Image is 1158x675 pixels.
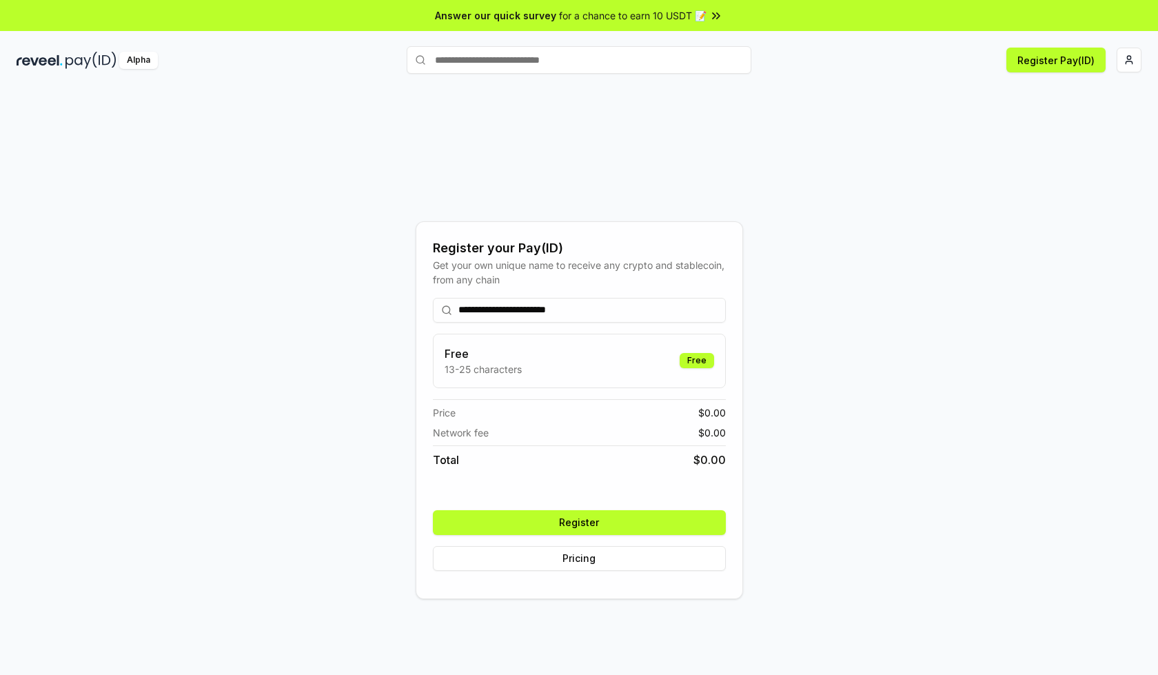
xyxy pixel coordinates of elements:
button: Pricing [433,546,726,571]
div: Get your own unique name to receive any crypto and stablecoin, from any chain [433,258,726,287]
div: Alpha [119,52,158,69]
span: $ 0.00 [698,425,726,440]
span: for a chance to earn 10 USDT 📝 [559,8,707,23]
span: Network fee [433,425,489,440]
button: Register [433,510,726,535]
span: $ 0.00 [698,405,726,420]
span: Answer our quick survey [435,8,556,23]
img: reveel_dark [17,52,63,69]
h3: Free [445,345,522,362]
span: Total [433,452,459,468]
button: Register Pay(ID) [1006,48,1106,72]
div: Free [680,353,714,368]
img: pay_id [65,52,116,69]
span: Price [433,405,456,420]
span: $ 0.00 [693,452,726,468]
p: 13-25 characters [445,362,522,376]
div: Register your Pay(ID) [433,239,726,258]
